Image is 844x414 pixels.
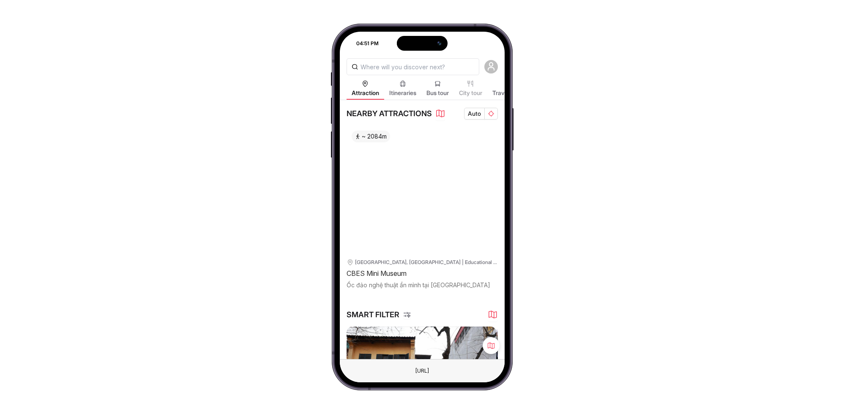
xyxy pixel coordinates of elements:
[355,259,498,266] div: [GEOGRAPHIC_DATA], [GEOGRAPHIC_DATA] | Educational and Science Centers
[341,40,383,47] div: 04:51 PM
[347,281,498,289] div: Ốc đảo nghệ thuật ẩn mình tại [GEOGRAPHIC_DATA]
[347,108,432,120] div: NEARBY ATTRACTIONS
[347,267,498,279] div: CBES Mini Museum
[468,109,481,119] span: Auto
[352,89,379,97] span: Attraction
[389,89,416,97] span: Itineraries
[459,89,482,97] span: City tour
[362,131,387,142] span: ~ 2084m
[492,89,522,97] span: Travel Blog
[347,58,479,75] input: Where will you discover next?
[409,365,436,376] div: This is a fake element. To change the URL just use the Browser text field on the top.
[426,89,449,97] span: Bus tour
[464,108,485,120] button: Auto
[347,309,411,321] div: SMART FILTER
